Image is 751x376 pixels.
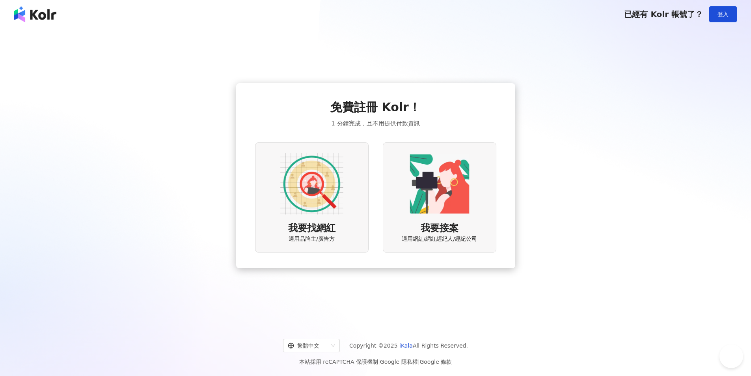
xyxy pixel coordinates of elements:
[299,357,452,367] span: 本站採用 reCAPTCHA 保護機制
[330,99,421,116] span: 免費註冊 Kolr！
[289,235,335,243] span: 適用品牌主/廣告方
[280,152,343,215] img: AD identity option
[717,11,729,17] span: 登入
[709,6,737,22] button: 登入
[380,359,418,365] a: Google 隱私權
[399,342,413,349] a: iKala
[349,341,468,350] span: Copyright © 2025 All Rights Reserved.
[419,359,452,365] a: Google 條款
[14,6,56,22] img: logo
[421,222,458,235] span: 我要接案
[418,359,420,365] span: |
[288,339,328,352] div: 繁體中文
[288,222,335,235] span: 我要找網紅
[402,235,477,243] span: 適用網紅/網紅經紀人/經紀公司
[331,119,419,128] span: 1 分鐘完成，且不用提供付款資訊
[378,359,380,365] span: |
[624,9,703,19] span: 已經有 Kolr 帳號了？
[408,152,471,215] img: KOL identity option
[719,344,743,368] iframe: Help Scout Beacon - Open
